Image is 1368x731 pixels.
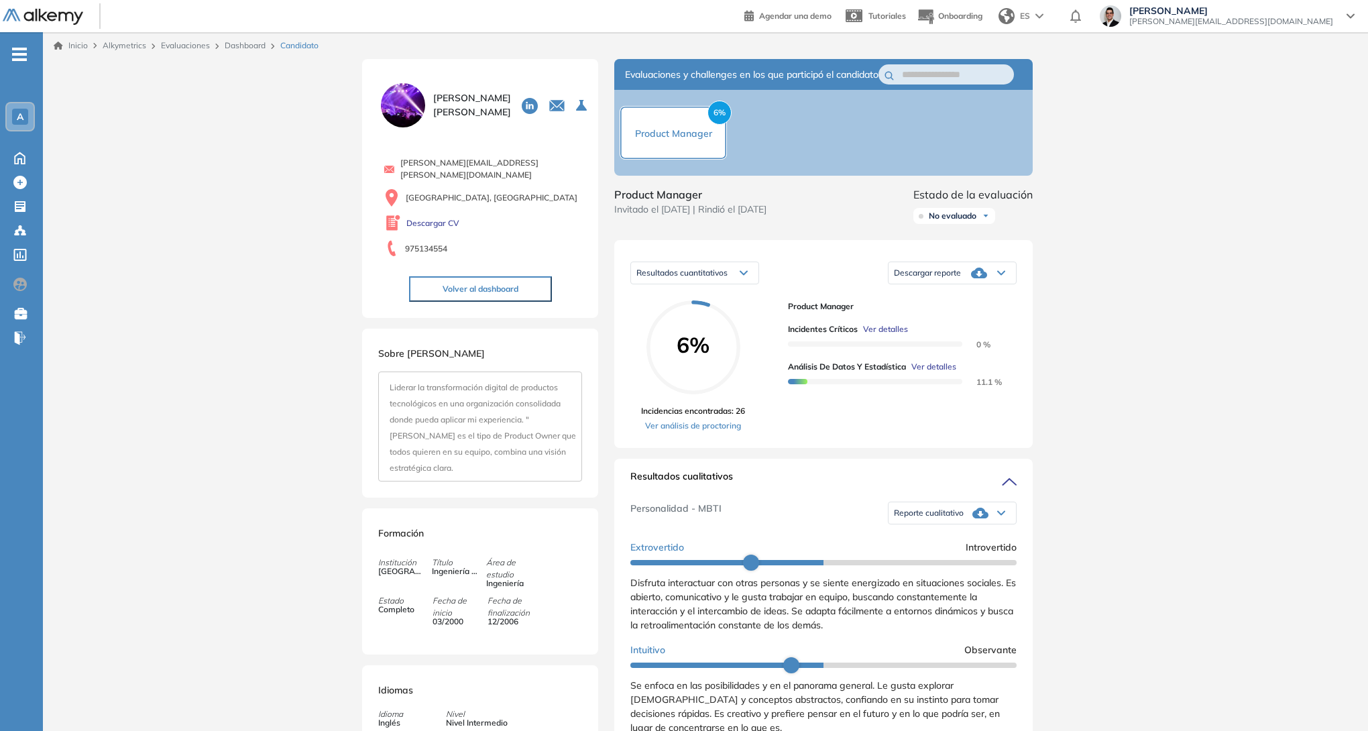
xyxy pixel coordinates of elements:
span: Área de estudio [486,557,540,581]
span: Resultados cuantitativos [636,268,728,278]
a: Dashboard [225,40,266,50]
span: Resultados cualitativos [630,469,733,491]
span: 0 % [960,339,990,349]
span: Disfruta interactuar con otras personas y se siente energizado en situaciones sociales. Es abiert... [630,577,1016,631]
span: [GEOGRAPHIC_DATA], [GEOGRAPHIC_DATA] [406,192,577,204]
span: Nivel Intermedio [446,717,508,729]
a: Evaluaciones [161,40,210,50]
img: world [999,8,1015,24]
span: Introvertido [966,541,1017,555]
span: Análisis de Datos y Estadística [788,361,906,373]
span: Ingeniería [486,577,532,589]
button: Volver al dashboard [409,276,552,302]
span: Institución [378,557,432,569]
span: Evaluaciones y challenges en los que participó el candidato [625,68,878,82]
span: Invitado el [DATE] | Rindió el [DATE] [614,203,766,217]
span: Fecha de finalización [488,595,541,619]
span: 03/2000 [433,616,478,628]
span: Título [432,557,486,569]
span: Product Manager [614,186,766,203]
button: Onboarding [917,2,982,31]
span: Alkymetrics [103,40,146,50]
span: Intuitivo [630,643,665,657]
span: ES [1020,10,1030,22]
a: Agendar una demo [744,7,832,23]
span: Ver detalles [911,361,956,373]
button: Ver detalles [906,361,956,373]
span: Reporte cualitativo [894,508,964,518]
span: Descargar reporte [894,268,961,278]
span: Onboarding [938,11,982,21]
span: Candidato [280,40,319,52]
span: Agendar una demo [759,11,832,21]
img: Logo [3,9,83,25]
span: Tutoriales [868,11,906,21]
span: Product Manager [788,300,1006,313]
button: Ver detalles [858,323,908,335]
span: Sobre [PERSON_NAME] [378,347,485,359]
i: - [12,53,27,56]
span: No evaluado [929,211,976,221]
span: Ingeniería Civil Informatica [432,565,477,577]
span: A [17,111,23,122]
span: Extrovertido [630,541,684,555]
span: 6% [646,334,740,355]
span: Formación [378,527,424,539]
span: [PERSON_NAME] [PERSON_NAME] [433,91,511,119]
span: Fecha de inicio [433,595,486,619]
span: [GEOGRAPHIC_DATA] INACAP [378,565,424,577]
span: Inglés [378,717,403,729]
span: Liderar la transformación digital de productos tecnológicos en una organización consolidada donde... [390,382,576,473]
span: Nivel [446,708,508,720]
span: Idioma [378,708,403,720]
span: Observante [964,643,1017,657]
span: [PERSON_NAME][EMAIL_ADDRESS][PERSON_NAME][DOMAIN_NAME] [400,157,582,181]
a: Inicio [54,40,88,52]
img: arrow [1035,13,1043,19]
span: 6% [707,101,732,125]
span: Estado de la evaluación [913,186,1033,203]
span: Product Manager [635,127,712,139]
span: [PERSON_NAME][EMAIL_ADDRESS][DOMAIN_NAME] [1129,16,1333,27]
span: Ver detalles [863,323,908,335]
span: Personalidad - MBTI [630,502,722,524]
span: Idiomas [378,684,413,696]
a: Ver análisis de proctoring [641,420,745,432]
span: 12/2006 [488,616,533,628]
span: Incidencias encontradas: 26 [641,405,745,417]
span: [PERSON_NAME] [1129,5,1333,16]
img: Ícono de flecha [982,212,990,220]
span: Estado [378,595,432,607]
span: Incidentes críticos [788,323,858,335]
span: 11.1 % [960,377,1002,387]
span: Completo [378,604,424,616]
a: Descargar CV [406,217,459,229]
span: 975134554 [405,243,447,255]
img: PROFILE_MENU_LOGO_USER [378,80,428,130]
